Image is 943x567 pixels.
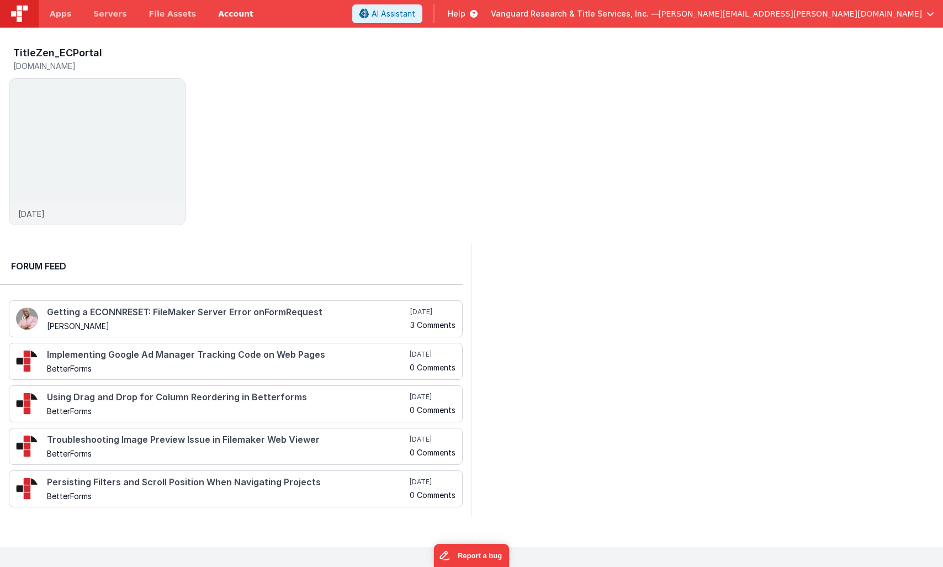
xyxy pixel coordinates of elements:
[16,435,38,457] img: 295_2.png
[410,448,455,457] h5: 0 Comments
[410,491,455,499] h5: 0 Comments
[13,47,102,59] h3: TitleZen_ECPortal
[410,406,455,414] h5: 0 Comments
[47,308,408,317] h4: Getting a ECONNRESET: FileMaker Server Error onFormRequest
[11,259,452,273] h2: Forum Feed
[50,8,71,19] span: Apps
[410,308,455,316] h5: [DATE]
[410,393,455,401] h5: [DATE]
[47,364,407,373] h5: BetterForms
[47,449,407,458] h5: BetterForms
[448,8,465,19] span: Help
[372,8,415,19] span: AI Assistant
[16,350,38,372] img: 295_2.png
[47,478,407,487] h4: Persisting Filters and Scroll Position When Navigating Projects
[16,478,38,500] img: 295_2.png
[13,62,186,70] h5: [DOMAIN_NAME]
[410,350,455,359] h5: [DATE]
[9,300,463,337] a: Getting a ECONNRESET: FileMaker Server Error onFormRequest [PERSON_NAME] [DATE] 3 Comments
[9,385,463,422] a: Using Drag and Drop for Column Reordering in Betterforms BetterForms [DATE] 0 Comments
[47,492,407,500] h5: BetterForms
[9,343,463,380] a: Implementing Google Ad Manager Tracking Code on Web Pages BetterForms [DATE] 0 Comments
[491,8,659,19] span: Vanguard Research & Title Services, Inc. —
[491,8,934,19] button: Vanguard Research & Title Services, Inc. — [PERSON_NAME][EMAIL_ADDRESS][PERSON_NAME][DOMAIN_NAME]
[410,363,455,372] h5: 0 Comments
[16,393,38,415] img: 295_2.png
[9,428,463,465] a: Troubleshooting Image Preview Issue in Filemaker Web Viewer BetterForms [DATE] 0 Comments
[410,321,455,329] h5: 3 Comments
[434,544,510,567] iframe: Marker.io feedback button
[410,478,455,486] h5: [DATE]
[9,470,463,507] a: Persisting Filters and Scroll Position When Navigating Projects BetterForms [DATE] 0 Comments
[352,4,422,23] button: AI Assistant
[149,8,197,19] span: File Assets
[410,435,455,444] h5: [DATE]
[47,393,407,402] h4: Using Drag and Drop for Column Reordering in Betterforms
[47,407,407,415] h5: BetterForms
[16,308,38,330] img: 411_2.png
[47,350,407,360] h4: Implementing Google Ad Manager Tracking Code on Web Pages
[93,8,126,19] span: Servers
[47,435,407,445] h4: Troubleshooting Image Preview Issue in Filemaker Web Viewer
[47,322,408,330] h5: [PERSON_NAME]
[659,8,922,19] span: [PERSON_NAME][EMAIL_ADDRESS][PERSON_NAME][DOMAIN_NAME]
